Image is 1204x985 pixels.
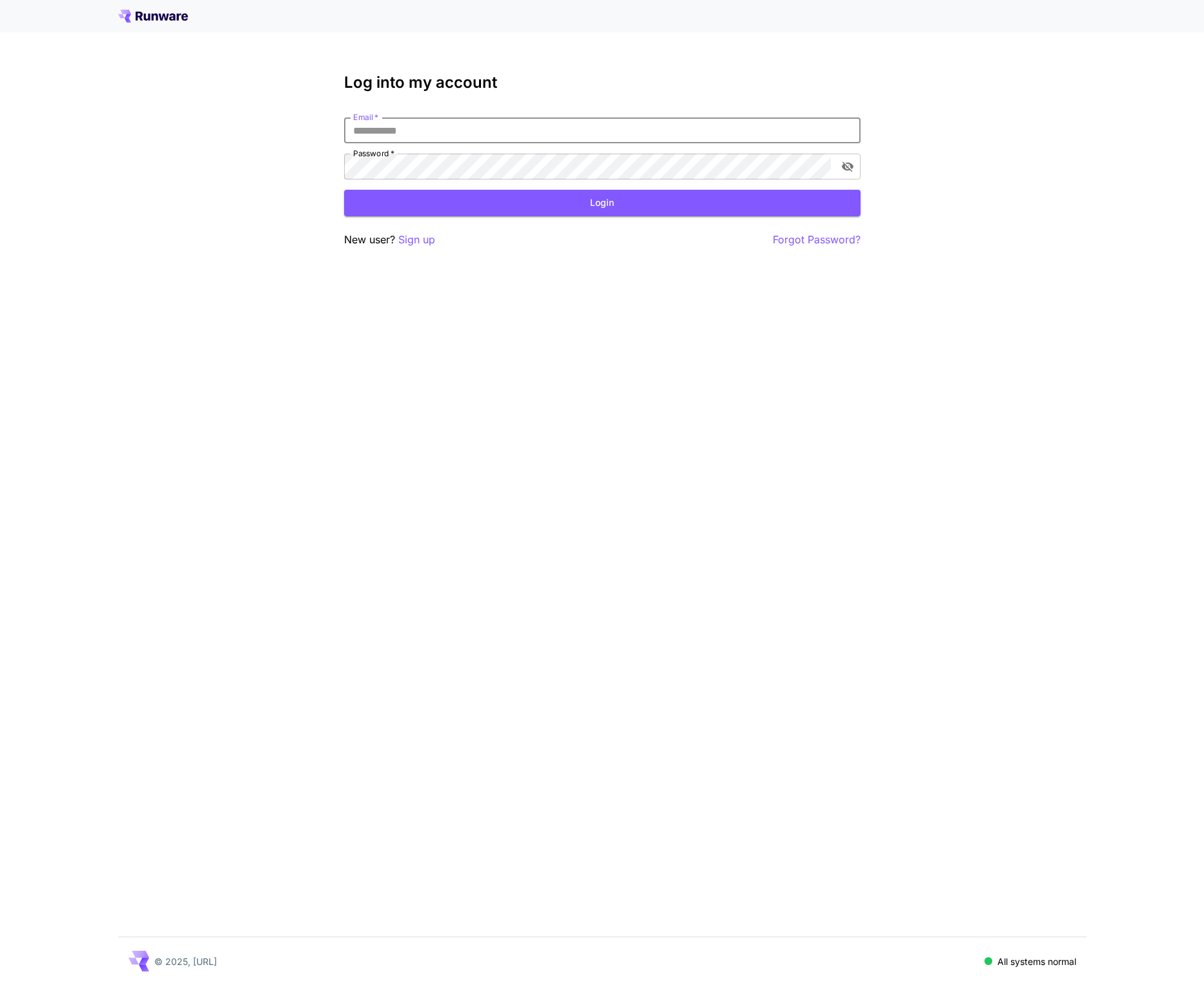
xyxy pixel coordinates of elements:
[836,155,859,178] button: toggle password visibility
[154,955,217,968] p: © 2025, [URL]
[997,955,1076,968] p: All systems normal
[353,112,378,123] label: Email
[344,74,861,92] h3: Log into my account
[773,232,861,248] button: Forgot Password?
[398,232,435,248] button: Sign up
[344,232,435,248] p: New user?
[344,190,861,216] button: Login
[353,148,394,159] label: Password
